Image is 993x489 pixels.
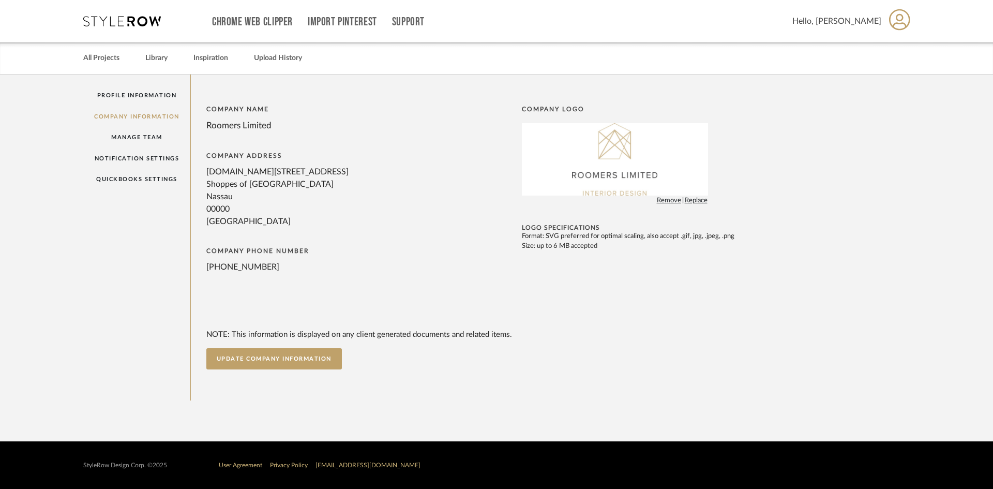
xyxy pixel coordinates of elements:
div: Size: up to 6 MB accepted [522,241,734,251]
span: Hello, [PERSON_NAME] [792,15,881,27]
div: StyleRow Design Corp. ©2025 [83,462,167,469]
div: Company Phone Number [206,247,517,255]
button: UPDATE COMPANY INFORMATION [206,348,342,369]
div: 00000 [206,203,517,215]
span: Replace [685,196,708,206]
a: Import Pinterest [308,18,377,26]
div: Company Address [206,152,517,159]
a: Support [392,18,425,26]
div: Format: SVG preferred for optimal scaling, also accept .gif, jpg, .jpeg, .png [522,231,734,242]
a: QuickBooks Settings [83,169,190,190]
span: | [682,196,684,206]
div: Company Logo [522,106,734,113]
a: Upload History [254,51,302,65]
div: [GEOGRAPHIC_DATA] [206,215,517,228]
a: Notification Settings [83,148,190,169]
a: Library [145,51,168,65]
div: Logo Specifications [522,224,734,231]
a: [EMAIL_ADDRESS][DOMAIN_NAME] [315,462,420,468]
a: Profile Information [83,85,190,106]
span: Remove [657,196,681,206]
img: 96508de2-5e33-48ae-b6b2-54321ca65b89_300x200.jpg [572,123,657,196]
a: Privacy Policy [270,462,308,468]
a: User Agreement [219,462,262,468]
div: Company Name [206,106,517,113]
div: [PHONE_NUMBER] [206,261,517,273]
div: Roomers Limited [206,119,517,132]
div: Shoppes of [GEOGRAPHIC_DATA] [206,178,517,190]
a: Manage Team [83,127,190,148]
div: [DOMAIN_NAME][STREET_ADDRESS] [206,166,517,178]
div: NOTE: This information is displayed on any client generated documents and related items. [206,329,897,341]
span: Nassau [206,192,233,201]
a: All Projects [83,51,119,65]
a: Chrome Web Clipper [212,18,293,26]
a: Inspiration [193,51,228,65]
